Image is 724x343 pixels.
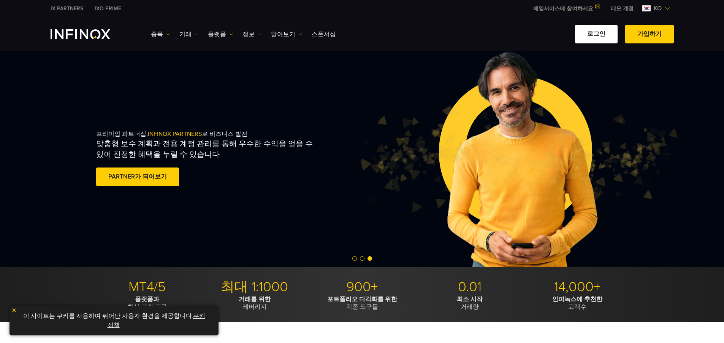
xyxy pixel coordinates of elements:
[96,279,198,295] p: MT4/5
[552,295,602,303] strong: 인피녹스에 추천한
[526,279,628,295] p: 14,000+
[96,295,198,311] p: 최신 거래 도구
[327,295,397,303] strong: 포트폴리오 다각화를 위한
[51,29,128,39] a: INFINOX Logo
[575,25,618,43] a: 로그인
[204,279,306,295] p: 최대 1:1000
[528,5,605,12] a: 메일서비스에 참여하세요
[204,295,306,311] p: 레버리지
[96,168,179,186] a: PARTNER가 되어보기
[148,130,202,138] span: INFINOX PARTNERS
[457,295,483,303] strong: 최소 시작
[352,256,357,261] span: Go to slide 1
[13,309,215,332] p: 이 사이트는 쿠키를 사용하여 뛰어난 사용자 환경을 제공합니다. .
[312,30,336,39] a: 스폰서십
[179,30,198,39] a: 거래
[242,30,261,39] a: 정보
[96,118,378,200] div: 프리미엄 파트너십, 로 비즈니스 발전
[625,25,674,43] a: 가입하기
[151,30,170,39] a: 종목
[96,139,322,160] p: 맞춤형 보수 계획과 전용 계정 관리를 통해 우수한 수익을 얻을 수 있어 진정한 혜택을 누릴 수 있습니다
[135,295,159,303] strong: 플랫폼과
[311,279,413,295] p: 900+
[419,295,521,311] p: 거래량
[360,256,364,261] span: Go to slide 2
[368,256,372,261] span: Go to slide 3
[11,308,17,313] img: yellow close icon
[271,30,302,39] a: 알아보기
[45,5,89,13] a: INFINOX
[419,279,521,295] p: 0.01
[605,5,639,13] a: INFINOX MENU
[526,295,628,311] p: 고객수
[311,295,413,311] p: 각종 도구들
[208,30,233,39] a: 플랫폼
[239,295,271,303] strong: 거래를 위한
[89,5,127,13] a: INFINOX
[651,4,665,13] span: ko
